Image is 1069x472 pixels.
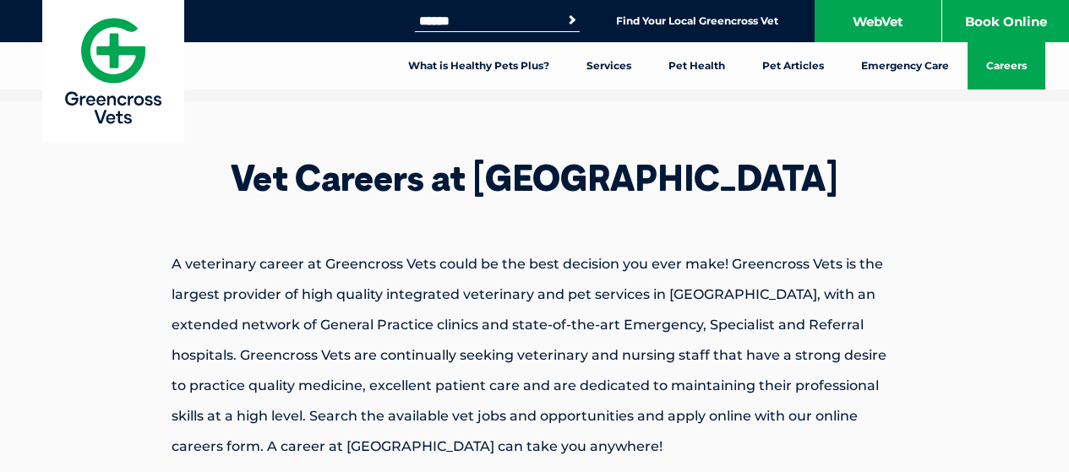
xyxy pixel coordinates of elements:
p: A veterinary career at Greencross Vets could be the best decision you ever make! Greencross Vets ... [112,249,957,462]
a: Emergency Care [843,42,968,90]
a: Careers [968,42,1045,90]
h1: Vet Careers at [GEOGRAPHIC_DATA] [112,160,957,196]
a: Find Your Local Greencross Vet [616,14,778,28]
a: What is Healthy Pets Plus? [390,42,568,90]
a: Pet Articles [744,42,843,90]
a: Pet Health [650,42,744,90]
button: Search [564,12,581,29]
a: Services [568,42,650,90]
